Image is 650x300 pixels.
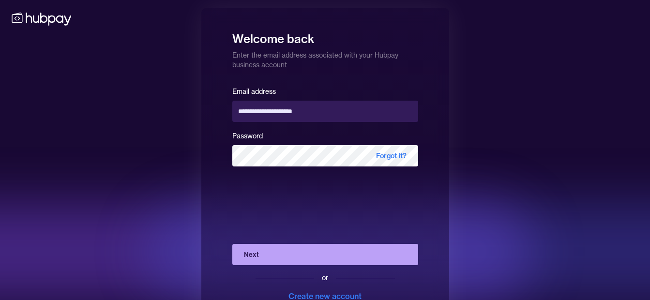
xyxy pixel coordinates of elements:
label: Email address [232,87,276,96]
p: Enter the email address associated with your Hubpay business account [232,46,418,70]
h1: Welcome back [232,25,418,46]
button: Next [232,244,418,265]
label: Password [232,132,263,140]
div: or [322,273,328,283]
span: Forgot it? [364,145,418,166]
